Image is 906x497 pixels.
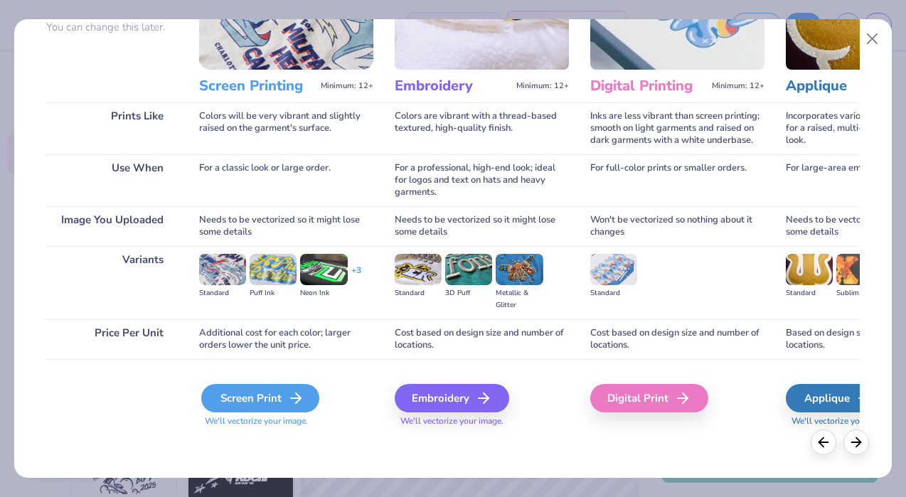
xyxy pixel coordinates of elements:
div: Prints Like [46,102,178,154]
div: For a professional, high-end look; ideal for logos and text on hats and heavy garments. [395,154,569,206]
span: Minimum: 12+ [321,81,373,91]
img: Standard [590,254,637,285]
div: Won't be vectorized so nothing about it changes [590,206,764,246]
div: Needs to be vectorized so it might lose some details [395,206,569,246]
div: Cost based on design size and number of locations. [590,319,764,359]
div: Image You Uploaded [46,206,178,246]
img: Sublimated [836,254,883,285]
div: Applique [786,384,890,412]
span: We'll vectorize your image. [199,415,373,427]
div: Standard [199,287,246,299]
div: Neon Ink [300,287,347,299]
button: Close [859,26,886,53]
div: For a classic look or large order. [199,154,373,206]
img: Standard [786,254,833,285]
div: Screen Print [201,384,319,412]
div: Embroidery [395,384,509,412]
img: Puff Ink [250,254,297,285]
img: Neon Ink [300,254,347,285]
div: Colors are vibrant with a thread-based textured, high-quality finish. [395,102,569,154]
div: Sublimated [836,287,883,299]
div: Standard [590,287,637,299]
div: Standard [395,287,442,299]
div: Additional cost for each color; larger orders lower the unit price. [199,319,373,359]
span: Minimum: 12+ [516,81,569,91]
span: Minimum: 12+ [712,81,764,91]
div: + 3 [351,264,361,289]
img: Standard [199,254,246,285]
div: Puff Ink [250,287,297,299]
div: 3D Puff [445,287,492,299]
img: Standard [395,254,442,285]
h3: Embroidery [395,77,511,95]
div: Variants [46,246,178,319]
div: Cost based on design size and number of locations. [395,319,569,359]
p: You can change this later. [46,21,178,33]
h3: Digital Printing [590,77,706,95]
div: For full-color prints or smaller orders. [590,154,764,206]
div: Inks are less vibrant than screen printing; smooth on light garments and raised on dark garments ... [590,102,764,154]
div: Digital Print [590,384,708,412]
img: 3D Puff [445,254,492,285]
img: Metallic & Glitter [496,254,543,285]
h3: Screen Printing [199,77,315,95]
div: Metallic & Glitter [496,287,543,311]
div: Price Per Unit [46,319,178,359]
div: Needs to be vectorized so it might lose some details [199,206,373,246]
span: We'll vectorize your image. [395,415,569,427]
div: Colors will be very vibrant and slightly raised on the garment's surface. [199,102,373,154]
div: Standard [786,287,833,299]
h3: Applique [786,77,902,95]
div: Use When [46,154,178,206]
